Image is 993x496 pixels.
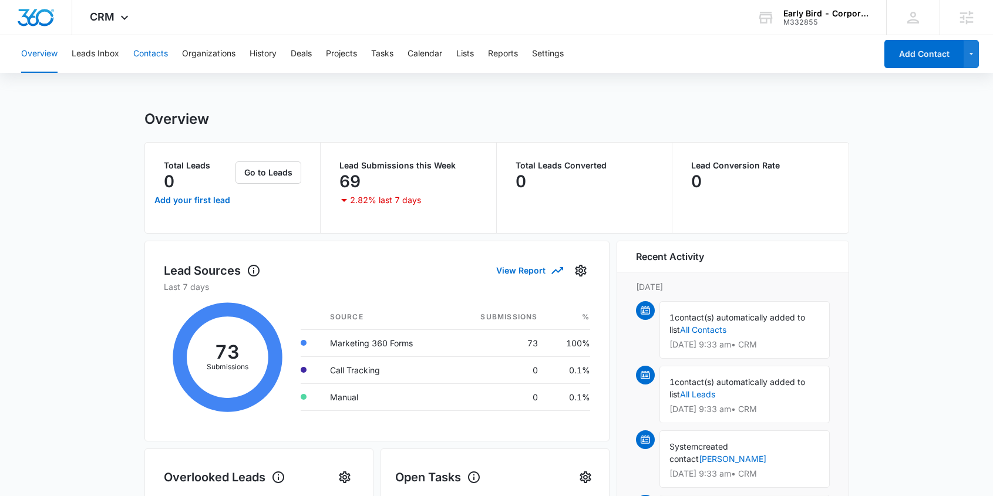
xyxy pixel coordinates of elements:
a: [PERSON_NAME] [699,454,766,464]
td: 0 [450,383,547,410]
button: Go to Leads [235,161,301,184]
button: Add Contact [884,40,964,68]
p: Total Leads [164,161,234,170]
button: Settings [571,261,590,280]
h1: Overview [144,110,209,128]
button: Deals [291,35,312,73]
button: Overview [21,35,58,73]
a: Add your first lead [152,186,234,214]
span: created contact [669,441,728,464]
div: account name [783,9,869,18]
span: 1 [669,312,675,322]
button: Contacts [133,35,168,73]
span: System [669,441,698,451]
td: 73 [450,329,547,356]
button: Settings [532,35,564,73]
th: % [547,305,590,330]
p: [DATE] 9:33 am • CRM [669,405,820,413]
button: Projects [326,35,357,73]
a: All Leads [680,389,715,399]
td: Marketing 360 Forms [321,329,450,356]
p: 69 [339,172,361,191]
button: Organizations [182,35,235,73]
p: [DATE] 9:33 am • CRM [669,340,820,349]
h1: Open Tasks [395,468,481,486]
button: Lists [456,35,474,73]
p: 0 [164,172,174,191]
p: [DATE] [636,281,830,293]
div: account id [783,18,869,26]
p: 0 [516,172,526,191]
button: View Report [496,260,562,281]
button: Settings [335,468,354,487]
td: 100% [547,329,590,356]
button: History [250,35,277,73]
th: Submissions [450,305,547,330]
p: [DATE] 9:33 am • CRM [669,470,820,478]
th: Source [321,305,450,330]
h1: Overlooked Leads [164,468,285,486]
button: Leads Inbox [72,35,119,73]
td: 0.1% [547,356,590,383]
td: Call Tracking [321,356,450,383]
span: contact(s) automatically added to list [669,312,805,335]
button: Tasks [371,35,393,73]
td: 0.1% [547,383,590,410]
p: 2.82% last 7 days [350,196,421,204]
h1: Lead Sources [164,262,261,279]
h6: Recent Activity [636,249,704,264]
td: Manual [321,383,450,410]
p: 0 [691,172,702,191]
p: Lead Conversion Rate [691,161,830,170]
p: Total Leads Converted [516,161,654,170]
span: 1 [669,377,675,387]
a: Go to Leads [235,167,301,177]
button: Calendar [408,35,442,73]
button: Settings [576,468,595,487]
a: All Contacts [680,325,726,335]
p: Lead Submissions this Week [339,161,477,170]
button: Reports [488,35,518,73]
p: Last 7 days [164,281,590,293]
td: 0 [450,356,547,383]
span: CRM [90,11,115,23]
span: contact(s) automatically added to list [669,377,805,399]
